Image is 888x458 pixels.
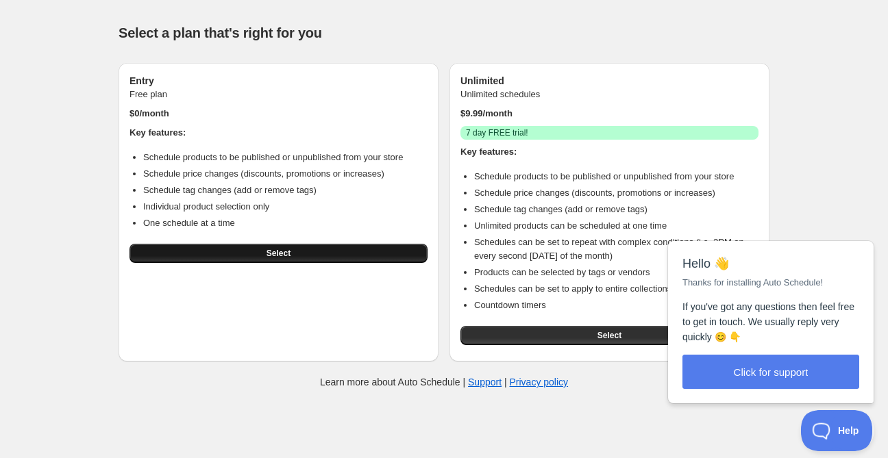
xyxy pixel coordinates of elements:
[129,126,428,140] h4: Key features:
[129,107,428,120] p: $ 0 /month
[119,25,769,41] h1: Select a plan that's right for you
[468,377,502,387] a: Support
[597,330,621,341] span: Select
[460,74,758,88] h3: Unlimited
[143,216,428,230] li: One schedule at a time
[510,377,569,387] a: Privacy policy
[143,167,428,181] li: Schedule price changes (discounts, promotions or increases)
[143,151,428,164] li: Schedule products to be published or unpublished from your store
[460,145,758,159] h4: Key features:
[474,298,758,312] li: Countdown timers
[143,200,428,214] li: Individual product selection only
[474,203,758,216] li: Schedule tag changes (add or remove tags)
[474,219,758,233] li: Unlimited products can be scheduled at one time
[474,266,758,279] li: Products can be selected by tags or vendors
[129,74,428,88] h3: Entry
[129,88,428,101] p: Free plan
[143,183,428,197] li: Schedule tag changes (add or remove tags)
[801,410,874,451] iframe: Help Scout Beacon - Open
[460,107,758,120] p: $ 9.99 /month
[460,326,758,345] button: Select
[466,127,528,138] span: 7 day FREE trial!
[661,207,882,410] iframe: Help Scout Beacon - Messages and Notifications
[474,282,758,296] li: Schedules can be set to apply to entire collections
[129,244,428,263] button: Select
[474,170,758,183] li: Schedule products to be published or unpublished from your store
[267,248,291,259] span: Select
[320,375,568,389] p: Learn more about Auto Schedule | |
[474,236,758,263] li: Schedules can be set to repeat with complex conditions (i.e. 2PM on every second [DATE] of the mo...
[460,88,758,101] p: Unlimited schedules
[474,186,758,200] li: Schedule price changes (discounts, promotions or increases)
